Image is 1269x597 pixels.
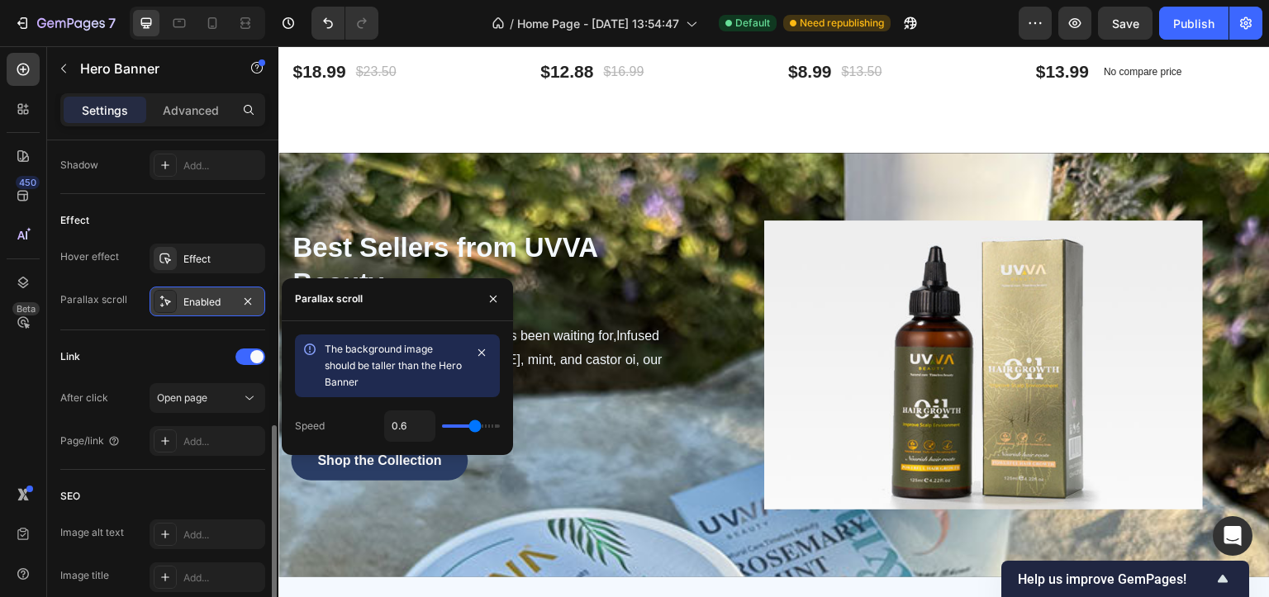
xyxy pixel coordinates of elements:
[1018,569,1233,589] button: Show survey - Help us improve GemPages!
[1173,15,1214,32] div: Publish
[183,571,261,585] div: Add...
[311,7,378,40] div: Undo/Redo
[60,434,121,448] div: Page/link
[163,102,219,119] p: Advanced
[12,302,40,315] div: Beta
[60,525,124,540] div: Image alt text
[1159,7,1229,40] button: Publish
[60,568,109,583] div: Image title
[800,16,884,31] span: Need republishing
[486,154,924,483] img: gempages_585941540086481611-b72fe4a9-8fa8-4cb5-b8a2-f56d656c2d7c.jpg
[325,343,462,388] span: The background image should be taller than the Hero Banner
[60,391,108,405] div: After click
[1112,17,1139,31] span: Save
[510,15,514,32] span: /
[385,411,435,441] input: Auto
[1213,516,1252,556] div: Open Intercom Messenger
[295,291,363,306] div: Parallax scroll
[150,383,265,413] button: Open page
[183,159,261,173] div: Add...
[7,7,123,40] button: 7
[183,295,231,310] div: Enabled
[183,434,261,449] div: Add...
[82,102,128,119] p: Settings
[108,13,116,33] p: 7
[735,16,770,31] span: Default
[60,489,80,504] div: SEO
[80,59,221,78] p: Hero Banner
[517,15,679,32] span: Home Page - [DATE] 13:54:47
[60,158,98,173] div: Shadow
[60,249,119,264] div: Hover effect
[157,391,207,404] span: Open page
[295,419,325,434] div: Speed
[60,349,80,364] div: Link
[16,176,40,189] div: 450
[183,528,261,543] div: Add...
[1018,571,1213,587] span: Help us improve GemPages!
[1098,7,1153,40] button: Save
[60,292,127,307] div: Parallax scroll
[278,46,1269,597] iframe: Design area
[183,252,261,267] div: Effect
[60,213,89,228] div: Effect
